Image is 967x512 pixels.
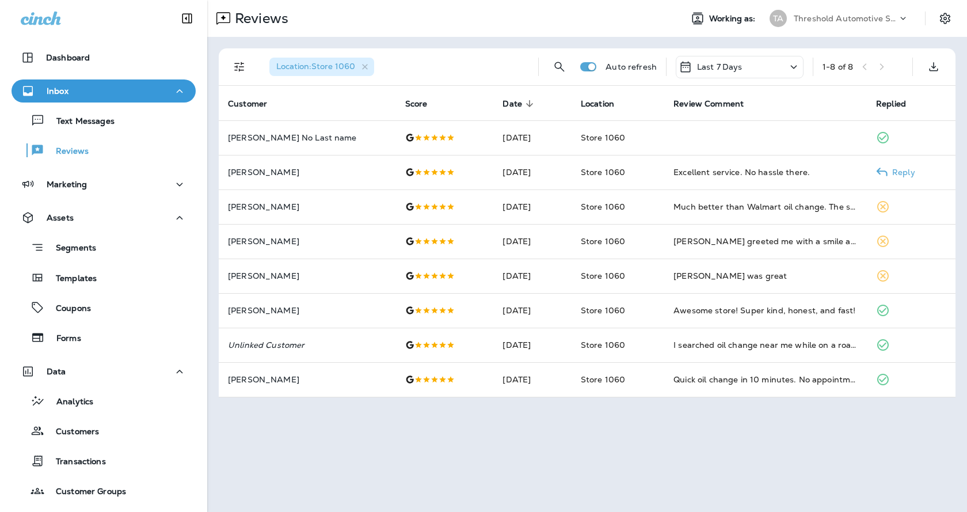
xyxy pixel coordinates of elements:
td: [DATE] [493,362,571,397]
p: Data [47,367,66,376]
span: Customer [228,99,267,109]
button: Dashboard [12,46,196,69]
td: [DATE] [493,259,571,293]
p: Segments [44,243,96,255]
p: Templates [44,274,97,285]
button: Export as CSV [922,55,945,78]
td: [DATE] [493,224,571,259]
span: Location : Store 1060 [276,61,355,71]
p: [PERSON_NAME] [228,306,387,315]
div: TA [770,10,787,27]
span: Date [502,98,537,109]
span: Store 1060 [581,271,625,281]
p: [PERSON_NAME] [228,168,387,177]
button: Reviews [12,138,196,162]
button: Assets [12,206,196,229]
button: Inbox [12,79,196,103]
span: Store 1060 [581,167,625,177]
button: Search Reviews [548,55,571,78]
span: Location [581,98,629,109]
p: Customers [44,427,99,438]
span: Score [405,98,443,109]
p: Dashboard [46,53,90,62]
span: Customer [228,98,282,109]
p: Text Messages [45,116,115,127]
div: Nate greeted me with a smile and explained everything clearly. Professional and efficient. [673,236,858,247]
p: Customer Groups [44,487,126,498]
p: Coupons [44,304,91,314]
button: Text Messages [12,108,196,132]
span: Store 1060 [581,340,625,350]
button: Data [12,360,196,383]
span: Replied [876,98,921,109]
span: Score [405,99,428,109]
p: [PERSON_NAME] [228,237,387,246]
p: Transactions [44,457,106,468]
td: [DATE] [493,155,571,189]
button: Collapse Sidebar [171,7,203,30]
button: Coupons [12,295,196,320]
span: Location [581,99,614,109]
p: [PERSON_NAME] [228,375,387,384]
p: Marketing [47,180,87,189]
td: [DATE] [493,328,571,362]
p: Auto refresh [606,62,657,71]
p: [PERSON_NAME] No Last name [228,133,387,142]
p: Threshold Automotive Service dba Grease Monkey [794,14,897,23]
span: Replied [876,99,906,109]
div: Much better than Walmart oil change. The service was twice as fast and the waiting room was spotl... [673,201,858,213]
td: [DATE] [493,293,571,328]
div: I searched oil change near me while on a road trip and this location popped up. They had me in an... [673,339,858,351]
span: Store 1060 [581,374,625,385]
p: Unlinked Customer [228,340,387,350]
span: Working as: [709,14,758,24]
button: Segments [12,235,196,260]
p: Reply [888,168,915,177]
button: Marketing [12,173,196,196]
p: Inbox [47,86,68,96]
button: Forms [12,325,196,350]
div: Awesome store! Super kind, honest, and fast! [673,305,858,316]
button: Settings [935,8,955,29]
span: Store 1060 [581,305,625,316]
span: Store 1060 [581,132,625,143]
p: Assets [47,213,74,222]
div: 1 - 8 of 8 [823,62,853,71]
button: Transactions [12,449,196,473]
button: Customers [12,419,196,443]
p: [PERSON_NAME] [228,271,387,280]
button: Templates [12,266,196,290]
span: Store 1060 [581,236,625,246]
button: Analytics [12,389,196,413]
span: Store 1060 [581,202,625,212]
span: Review Comment [673,98,759,109]
button: Filters [228,55,251,78]
div: Quick oil change in 10 minutes. No appointment and no pressure. [673,374,858,385]
td: [DATE] [493,120,571,155]
p: Reviews [44,146,89,157]
div: Excellent service. No hassle there. [673,166,858,178]
div: Alex was great [673,270,858,282]
span: Review Comment [673,99,744,109]
div: Location:Store 1060 [269,58,374,76]
button: Customer Groups [12,479,196,503]
td: [DATE] [493,189,571,224]
p: [PERSON_NAME] [228,202,387,211]
p: Last 7 Days [697,62,743,71]
p: Reviews [230,10,288,27]
p: Analytics [45,397,93,408]
span: Date [502,99,522,109]
p: Forms [45,333,81,344]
